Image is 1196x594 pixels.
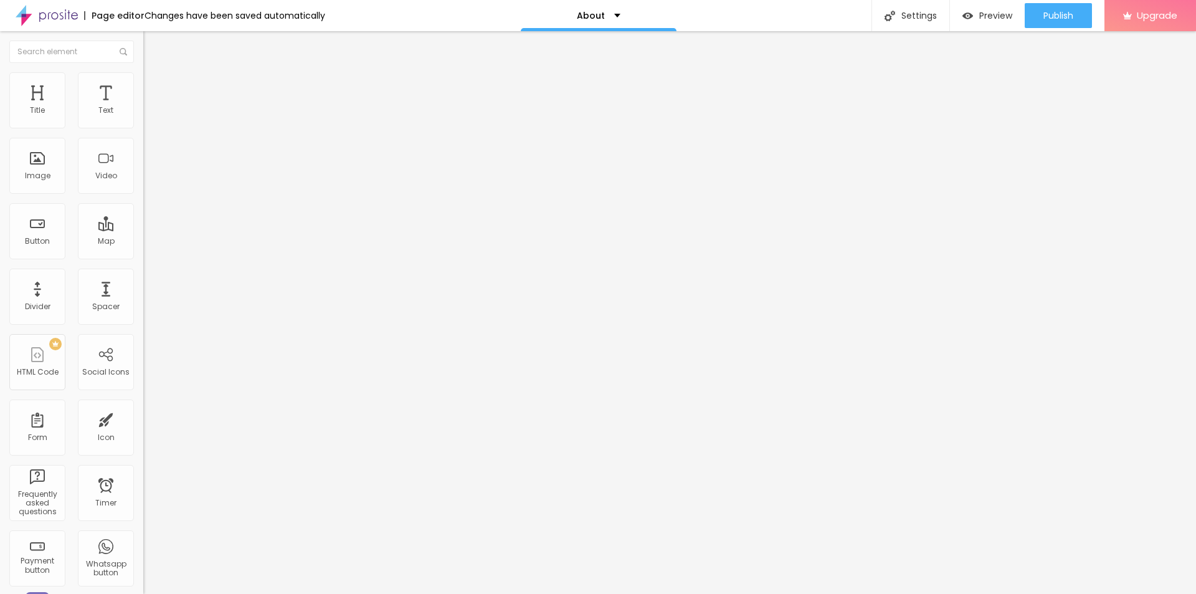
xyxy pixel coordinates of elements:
div: Video [95,171,117,180]
button: Preview [950,3,1025,28]
div: Frequently asked questions [12,490,62,517]
div: Divider [25,302,50,311]
div: Map [98,237,115,246]
img: view-1.svg [962,11,973,21]
span: Publish [1043,11,1073,21]
div: Social Icons [82,368,130,376]
div: HTML Code [17,368,59,376]
div: Title [30,106,45,115]
div: Text [98,106,113,115]
img: Icone [120,48,127,55]
span: Preview [979,11,1012,21]
button: Publish [1025,3,1092,28]
div: Payment button [12,557,62,575]
div: Whatsapp button [81,560,130,578]
div: Timer [95,499,116,507]
div: Changes have been saved automatically [145,11,325,20]
div: Page editor [84,11,145,20]
div: Button [25,237,50,246]
div: Spacer [92,302,120,311]
span: Upgrade [1137,10,1177,21]
iframe: Editor [143,31,1196,594]
div: Image [25,171,50,180]
div: Form [28,433,47,442]
input: Search element [9,41,134,63]
div: Icon [98,433,115,442]
p: About [577,11,605,20]
img: Icone [885,11,895,21]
